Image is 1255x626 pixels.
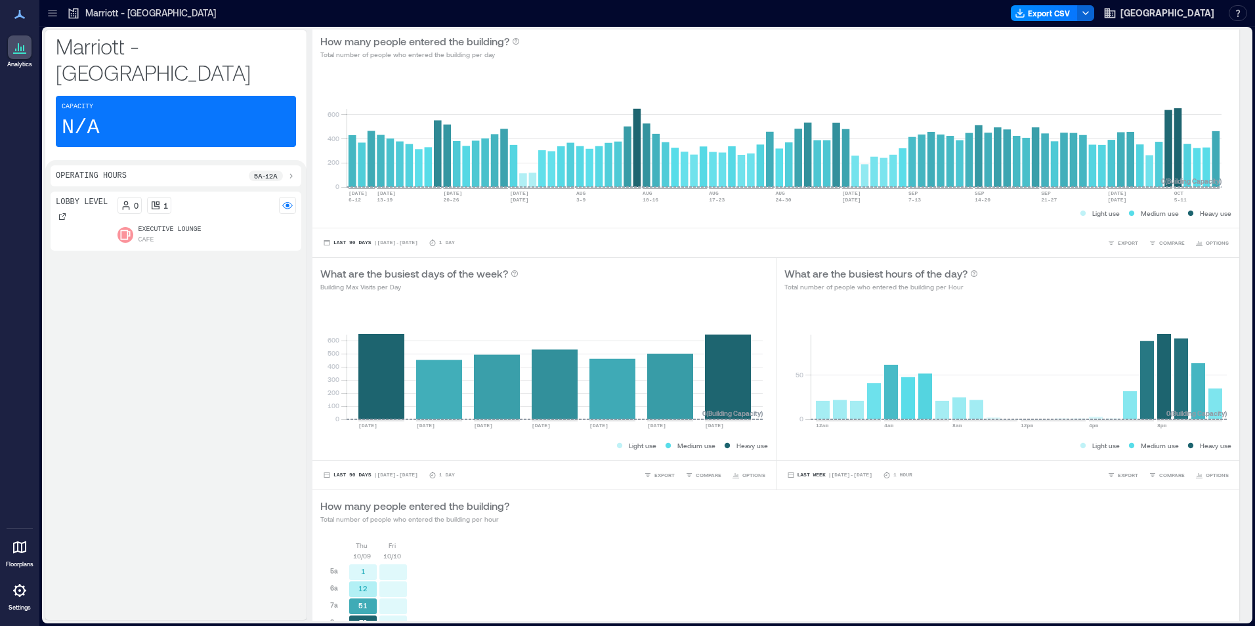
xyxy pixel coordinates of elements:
[439,471,455,479] p: 1 Day
[328,375,339,383] tspan: 300
[775,190,785,196] text: AUG
[884,423,894,428] text: 4am
[775,197,791,203] text: 24-30
[842,197,861,203] text: [DATE]
[416,423,435,428] text: [DATE]
[1118,239,1138,247] span: EXPORT
[1141,208,1179,219] p: Medium use
[328,402,339,409] tspan: 100
[1099,3,1218,24] button: [GEOGRAPHIC_DATA]
[1092,440,1120,451] p: Light use
[328,158,339,166] tspan: 200
[795,371,803,379] tspan: 50
[1011,5,1078,21] button: Export CSV
[1193,236,1231,249] button: OPTIONS
[510,190,529,196] text: [DATE]
[320,266,508,282] p: What are the busiest days of the week?
[1206,239,1229,247] span: OPTIONS
[328,336,339,344] tspan: 600
[677,440,715,451] p: Medium use
[1200,208,1231,219] p: Heavy use
[377,190,396,196] text: [DATE]
[736,440,768,451] p: Heavy use
[377,197,393,203] text: 13-19
[1089,423,1099,428] text: 4pm
[576,190,586,196] text: AUG
[330,583,338,593] p: 6a
[629,440,656,451] p: Light use
[358,584,368,593] text: 12
[330,600,338,610] p: 7a
[134,200,138,211] p: 0
[975,197,990,203] text: 14-20
[1041,190,1051,196] text: SEP
[320,498,509,514] p: How many people entered the building?
[349,197,361,203] text: 6-12
[799,415,803,423] tspan: 0
[320,33,509,49] p: How many people entered the building?
[320,236,421,249] button: Last 90 Days |[DATE]-[DATE]
[361,567,366,575] text: 1
[532,423,551,428] text: [DATE]
[1174,197,1187,203] text: 5-11
[1021,423,1033,428] text: 12pm
[1118,471,1138,479] span: EXPORT
[1105,469,1141,482] button: EXPORT
[85,7,216,20] p: Marriott - [GEOGRAPHIC_DATA]
[1108,197,1127,203] text: [DATE]
[349,190,368,196] text: [DATE]
[163,200,168,211] p: 1
[654,471,675,479] span: EXPORT
[908,197,921,203] text: 7-13
[908,190,918,196] text: SEP
[56,33,296,85] p: Marriott - [GEOGRAPHIC_DATA]
[643,190,652,196] text: AUG
[1146,236,1187,249] button: COMPARE
[443,190,462,196] text: [DATE]
[328,135,339,142] tspan: 400
[328,110,339,118] tspan: 600
[1120,7,1214,20] span: [GEOGRAPHIC_DATA]
[328,388,339,396] tspan: 200
[2,532,37,572] a: Floorplans
[842,190,861,196] text: [DATE]
[1159,471,1185,479] span: COMPARE
[330,566,338,576] p: 5a
[353,551,371,561] p: 10/09
[443,197,459,203] text: 20-26
[9,604,31,612] p: Settings
[7,60,32,68] p: Analytics
[1193,469,1231,482] button: OPTIONS
[1108,190,1127,196] text: [DATE]
[1141,440,1179,451] p: Medium use
[356,540,368,551] p: Thu
[1174,190,1184,196] text: OCT
[4,575,35,616] a: Settings
[589,423,608,428] text: [DATE]
[1105,236,1141,249] button: EXPORT
[138,224,202,235] p: Executive Lounge
[1159,239,1185,247] span: COMPARE
[1206,471,1229,479] span: OPTIONS
[709,197,725,203] text: 17-23
[3,31,36,72] a: Analytics
[705,423,724,428] text: [DATE]
[709,190,719,196] text: AUG
[62,102,93,112] p: Capacity
[576,197,586,203] text: 3-9
[320,469,421,482] button: Last 90 Days |[DATE]-[DATE]
[56,197,108,207] p: Lobby Level
[975,190,985,196] text: SEP
[1092,208,1120,219] p: Light use
[784,282,978,292] p: Total number of people who entered the building per Hour
[784,469,875,482] button: Last Week |[DATE]-[DATE]
[683,469,724,482] button: COMPARE
[729,469,768,482] button: OPTIONS
[328,349,339,357] tspan: 500
[696,471,721,479] span: COMPARE
[62,115,100,141] p: N/A
[742,471,765,479] span: OPTIONS
[254,171,278,181] p: 5a - 12a
[320,514,509,524] p: Total number of people who entered the building per hour
[335,415,339,423] tspan: 0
